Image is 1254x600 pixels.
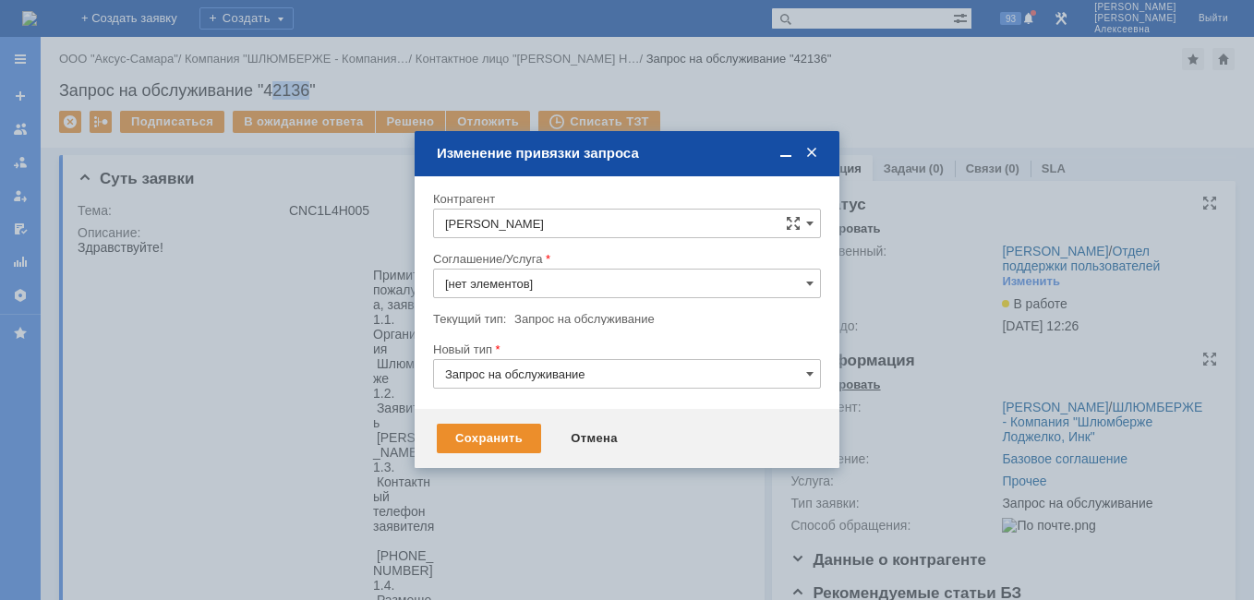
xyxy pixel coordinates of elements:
[437,145,821,162] div: Изменение привязки запроса
[295,146,361,220] div: 1.2. Заявитель [PERSON_NAME]
[514,312,655,326] span: Запрос на обслуживание
[433,193,817,205] div: Контрагент
[295,220,361,338] div: 1.3. Контактный телефон заявителя [PHONE_NUMBER]
[802,145,821,162] span: Закрыть
[295,28,361,72] div: Примите, пожалуйста, заявку.
[433,253,817,265] div: Соглашение/Услуга
[786,216,801,231] span: Сложная форма
[295,72,361,146] div: 1.1. Организация Шлюмберже
[295,338,361,426] div: 1.4. Размещение аппарата комната каб. 9053
[433,312,506,326] label: Текущий тип:
[295,426,361,530] div: 1.5. Тип оборудования, модель LaserJet MFP E87640
[433,343,817,355] div: Новый тип
[777,145,795,162] span: Свернуть (Ctrl + M)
